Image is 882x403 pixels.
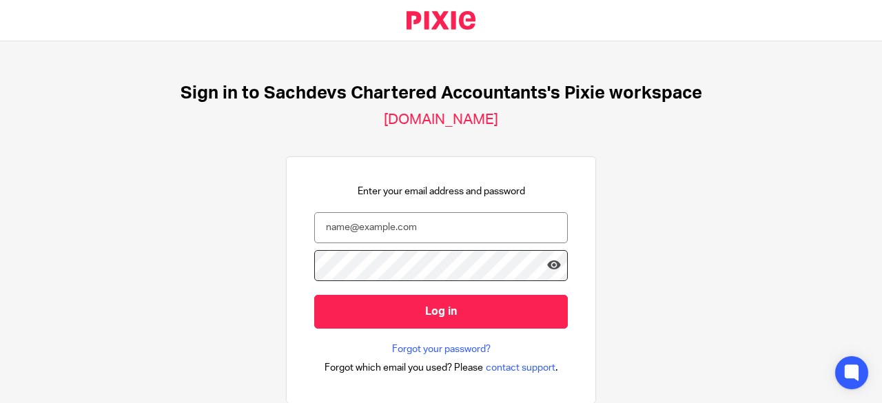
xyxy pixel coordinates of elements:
[314,295,568,329] input: Log in
[358,185,525,198] p: Enter your email address and password
[392,342,491,356] a: Forgot your password?
[181,83,702,104] h1: Sign in to Sachdevs Chartered Accountants's Pixie workspace
[384,111,498,129] h2: [DOMAIN_NAME]
[314,212,568,243] input: name@example.com
[486,361,555,375] span: contact support
[325,361,483,375] span: Forgot which email you used? Please
[325,360,558,375] div: .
